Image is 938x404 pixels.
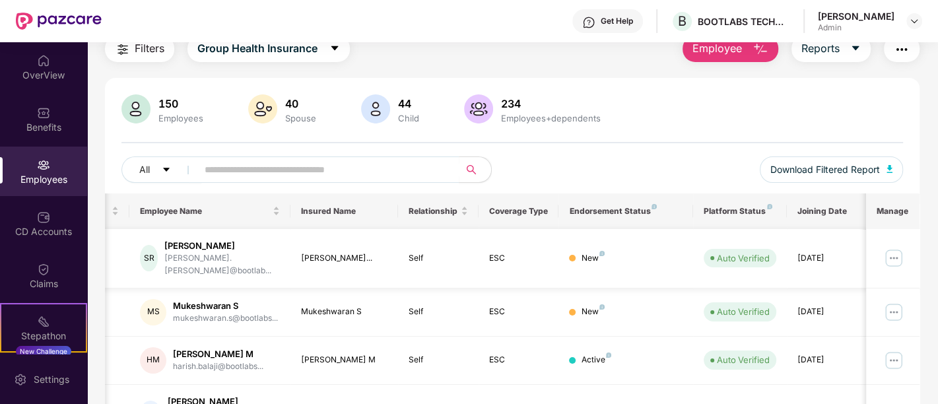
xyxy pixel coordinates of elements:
[409,206,458,217] span: Relationship
[883,302,904,323] img: manageButton
[797,306,857,318] div: [DATE]
[164,252,280,277] div: [PERSON_NAME].[PERSON_NAME]@bootlab...
[704,206,776,217] div: Platform Status
[173,360,263,373] div: harish.balaji@bootlabs...
[599,304,605,310] img: svg+xml;base64,PHN2ZyB4bWxucz0iaHR0cDovL3d3dy53My5vcmcvMjAwMC9zdmciIHdpZHRoPSI4IiBoZWlnaHQ9IjgiIH...
[479,193,559,229] th: Coverage Type
[329,43,340,55] span: caret-down
[197,40,318,57] span: Group Health Insurance
[581,252,605,265] div: New
[601,16,633,26] div: Get Help
[787,193,867,229] th: Joining Date
[866,193,920,229] th: Manage
[156,97,206,110] div: 150
[850,43,861,55] span: caret-down
[818,10,894,22] div: [PERSON_NAME]
[409,306,468,318] div: Self
[894,42,910,57] img: svg+xml;base64,PHN2ZyB4bWxucz0iaHR0cDovL3d3dy53My5vcmcvMjAwMC9zdmciIHdpZHRoPSIyNCIgaGVpZ2h0PSIyNC...
[135,40,164,57] span: Filters
[37,263,50,276] img: svg+xml;base64,PHN2ZyBpZD0iQ2xhaW0iIHhtbG5zPSJodHRwOi8vd3d3LnczLm9yZy8yMDAwL3N2ZyIgd2lkdGg9IjIwIi...
[16,13,102,30] img: New Pazcare Logo
[283,113,319,123] div: Spouse
[569,206,682,217] div: Endorsement Status
[692,40,742,57] span: Employee
[301,252,387,265] div: [PERSON_NAME]...
[883,248,904,269] img: manageButton
[606,353,611,358] img: svg+xml;base64,PHN2ZyB4bWxucz0iaHR0cDovL3d3dy53My5vcmcvMjAwMC9zdmciIHdpZHRoPSI4IiBoZWlnaHQ9IjgiIH...
[164,240,280,252] div: [PERSON_NAME]
[156,113,206,123] div: Employees
[770,162,880,177] span: Download Filtered Report
[37,106,50,119] img: svg+xml;base64,PHN2ZyBpZD0iQmVuZWZpdHMiIHhtbG5zPSJodHRwOi8vd3d3LnczLm9yZy8yMDAwL3N2ZyIgd2lkdGg9Ij...
[409,252,468,265] div: Self
[361,94,390,123] img: svg+xml;base64,PHN2ZyB4bWxucz0iaHR0cDovL3d3dy53My5vcmcvMjAwMC9zdmciIHhtbG5zOnhsaW5rPSJodHRwOi8vd3...
[581,354,611,366] div: Active
[290,193,398,229] th: Insured Name
[498,97,603,110] div: 234
[173,348,263,360] div: [PERSON_NAME] M
[140,206,270,217] span: Employee Name
[140,245,158,271] div: SR
[582,16,595,29] img: svg+xml;base64,PHN2ZyBpZD0iSGVscC0zMngzMiIgeG1sbnM9Imh0dHA6Ly93d3cudzMub3JnLzIwMDAvc3ZnIiB3aWR0aD...
[1,329,86,343] div: Stepathon
[489,306,549,318] div: ESC
[581,306,605,318] div: New
[30,373,73,386] div: Settings
[162,165,171,176] span: caret-down
[760,156,904,183] button: Download Filtered Report
[459,164,485,175] span: search
[187,36,350,62] button: Group Health Insurancecaret-down
[121,94,151,123] img: svg+xml;base64,PHN2ZyB4bWxucz0iaHR0cDovL3d3dy53My5vcmcvMjAwMC9zdmciIHhtbG5zOnhsaW5rPSJodHRwOi8vd3...
[498,113,603,123] div: Employees+dependents
[801,40,840,57] span: Reports
[37,158,50,172] img: svg+xml;base64,PHN2ZyBpZD0iRW1wbG95ZWVzIiB4bWxucz0iaHR0cDovL3d3dy53My5vcmcvMjAwMC9zdmciIHdpZHRoPS...
[140,299,166,325] div: MS
[459,156,492,183] button: search
[767,204,772,209] img: svg+xml;base64,PHN2ZyB4bWxucz0iaHR0cDovL3d3dy53My5vcmcvMjAwMC9zdmciIHdpZHRoPSI4IiBoZWlnaHQ9IjgiIH...
[283,97,319,110] div: 40
[818,22,894,33] div: Admin
[717,353,770,366] div: Auto Verified
[16,346,71,356] div: New Challenge
[791,36,871,62] button: Reportscaret-down
[678,13,687,29] span: B
[105,36,174,62] button: Filters
[464,94,493,123] img: svg+xml;base64,PHN2ZyB4bWxucz0iaHR0cDovL3d3dy53My5vcmcvMjAwMC9zdmciIHhtbG5zOnhsaW5rPSJodHRwOi8vd3...
[398,193,479,229] th: Relationship
[139,162,150,177] span: All
[37,54,50,67] img: svg+xml;base64,PHN2ZyBpZD0iSG9tZSIgeG1sbnM9Imh0dHA6Ly93d3cudzMub3JnLzIwMDAvc3ZnIiB3aWR0aD0iMjAiIG...
[652,204,657,209] img: svg+xml;base64,PHN2ZyB4bWxucz0iaHR0cDovL3d3dy53My5vcmcvMjAwMC9zdmciIHdpZHRoPSI4IiBoZWlnaHQ9IjgiIH...
[37,315,50,328] img: svg+xml;base64,PHN2ZyB4bWxucz0iaHR0cDovL3d3dy53My5vcmcvMjAwMC9zdmciIHdpZHRoPSIyMSIgaGVpZ2h0PSIyMC...
[173,312,278,325] div: mukeshwaran.s@bootlabs...
[797,354,857,366] div: [DATE]
[301,306,387,318] div: Mukeshwaran S
[409,354,468,366] div: Self
[301,354,387,366] div: [PERSON_NAME] M
[395,113,422,123] div: Child
[887,165,893,173] img: svg+xml;base64,PHN2ZyB4bWxucz0iaHR0cDovL3d3dy53My5vcmcvMjAwMC9zdmciIHhtbG5zOnhsaW5rPSJodHRwOi8vd3...
[698,15,790,28] div: BOOTLABS TECHNOLOGIES PRIVATE LIMITED
[489,354,549,366] div: ESC
[883,350,904,371] img: manageButton
[753,42,768,57] img: svg+xml;base64,PHN2ZyB4bWxucz0iaHR0cDovL3d3dy53My5vcmcvMjAwMC9zdmciIHhtbG5zOnhsaW5rPSJodHRwOi8vd3...
[121,156,202,183] button: Allcaret-down
[717,252,770,265] div: Auto Verified
[599,251,605,256] img: svg+xml;base64,PHN2ZyB4bWxucz0iaHR0cDovL3d3dy53My5vcmcvMjAwMC9zdmciIHdpZHRoPSI4IiBoZWlnaHQ9IjgiIH...
[14,373,27,386] img: svg+xml;base64,PHN2ZyBpZD0iU2V0dGluZy0yMHgyMCIgeG1sbnM9Imh0dHA6Ly93d3cudzMub3JnLzIwMDAvc3ZnIiB3aW...
[909,16,920,26] img: svg+xml;base64,PHN2ZyBpZD0iRHJvcGRvd24tMzJ4MzIiIHhtbG5zPSJodHRwOi8vd3d3LnczLm9yZy8yMDAwL3N2ZyIgd2...
[489,252,549,265] div: ESC
[395,97,422,110] div: 44
[37,211,50,224] img: svg+xml;base64,PHN2ZyBpZD0iQ0RfQWNjb3VudHMiIGRhdGEtbmFtZT0iQ0QgQWNjb3VudHMiIHhtbG5zPSJodHRwOi8vd3...
[115,42,131,57] img: svg+xml;base64,PHN2ZyB4bWxucz0iaHR0cDovL3d3dy53My5vcmcvMjAwMC9zdmciIHdpZHRoPSIyNCIgaGVpZ2h0PSIyNC...
[173,300,278,312] div: Mukeshwaran S
[683,36,778,62] button: Employee
[717,305,770,318] div: Auto Verified
[129,193,290,229] th: Employee Name
[140,347,166,374] div: HM
[248,94,277,123] img: svg+xml;base64,PHN2ZyB4bWxucz0iaHR0cDovL3d3dy53My5vcmcvMjAwMC9zdmciIHhtbG5zOnhsaW5rPSJodHRwOi8vd3...
[797,252,857,265] div: [DATE]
